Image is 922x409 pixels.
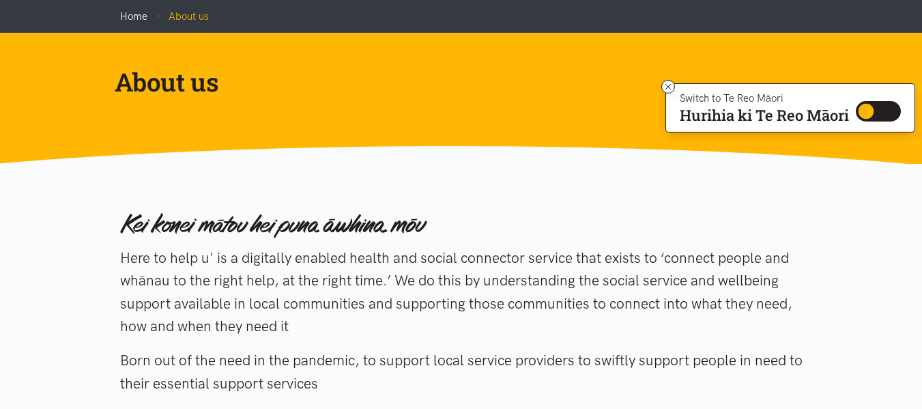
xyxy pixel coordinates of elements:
p: Switch to Te Reo Māori [680,94,849,102]
p: Born out of the need in the pandemic, to support local service providers to swiftly support peopl... [120,349,803,395]
p: Here to help u' is a digitally enabled health and social connector service that exists to ‘connec... [120,246,803,338]
a: Home [120,10,147,23]
li: About us [147,8,209,25]
p: Hurihia ki Te Reo Māori [680,109,849,122]
h1: About us [115,66,786,98]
